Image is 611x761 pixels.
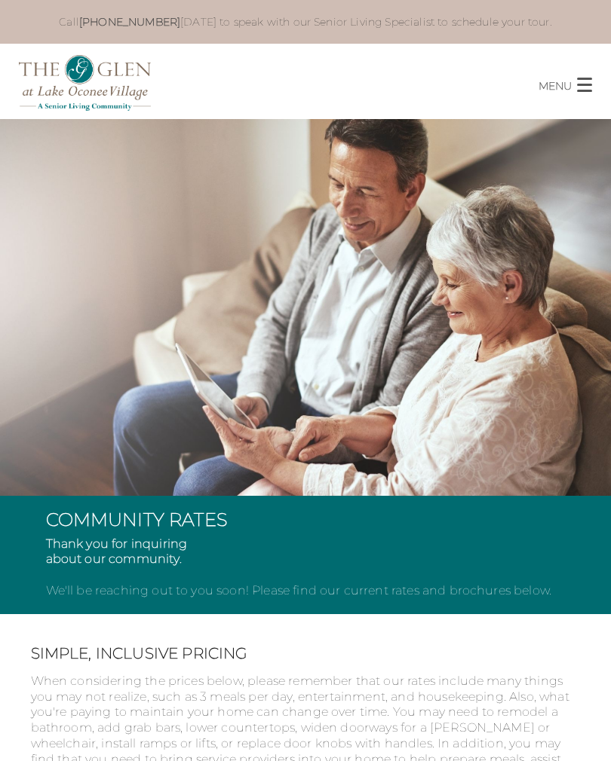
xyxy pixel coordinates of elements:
h2: Community Rates [46,511,566,529]
strong: Simple, Inclusive Pricing [31,644,247,662]
p: We'll be reaching out to you soon! Please find our current rates and brochures below. [46,536,566,599]
a: [PHONE_NUMBER] [79,15,180,29]
p: MENU [539,77,572,94]
strong: Thank you for inquiring about our community. [46,536,188,567]
p: Call [DATE] to speak with our Senior Living Specialist to schedule your tour. [46,15,566,29]
img: The Glen Lake Oconee Home [19,55,151,111]
button: MENU [539,66,611,94]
